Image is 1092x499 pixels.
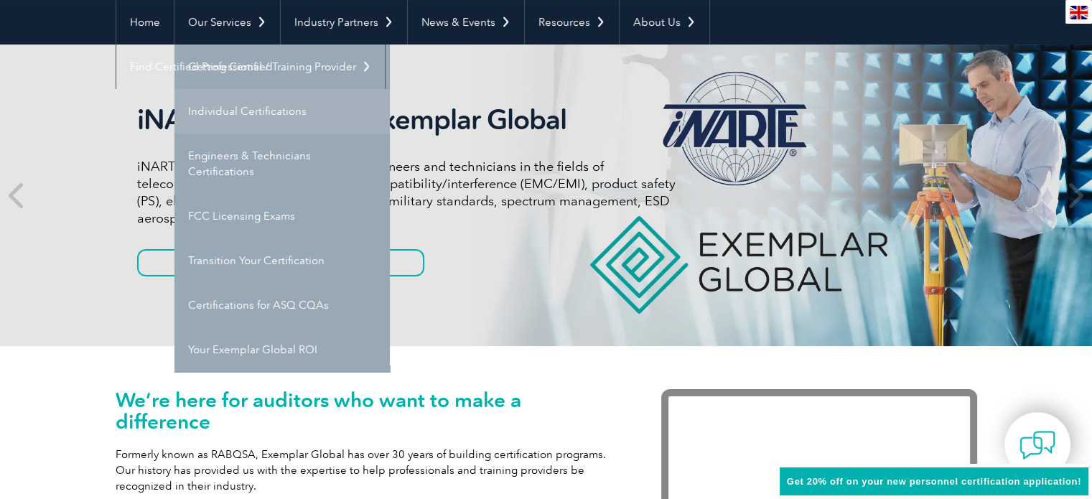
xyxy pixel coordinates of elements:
img: contact-chat.png [1019,427,1055,463]
img: en [1070,6,1088,19]
a: Get to know more about iNARTE [137,249,424,276]
a: Individual Certifications [174,89,390,134]
p: iNARTE certifications are for qualified engineers and technicians in the fields of telecommunicat... [137,158,676,227]
a: Certifications for ASQ CQAs [174,283,390,327]
a: Engineers & Technicians Certifications [174,134,390,194]
p: Formerly known as RABQSA, Exemplar Global has over 30 years of building certification programs. O... [116,447,618,494]
span: Get 20% off on your new personnel certification application! [787,476,1081,487]
a: Find Certified Professional / Training Provider [116,45,385,89]
a: Transition Your Certification [174,238,390,283]
a: Your Exemplar Global ROI [174,327,390,372]
a: FCC Licensing Exams [174,194,390,238]
h1: We’re here for auditors who want to make a difference [116,389,618,432]
h2: iNARTE is a Part of Exemplar Global [137,103,676,136]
